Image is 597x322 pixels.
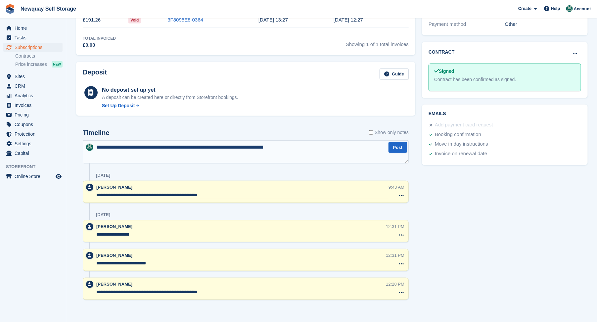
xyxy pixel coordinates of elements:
[96,212,110,217] div: [DATE]
[3,81,63,91] a: menu
[15,61,63,68] a: Price increases NEW
[52,61,63,68] div: NEW
[15,33,54,42] span: Tasks
[3,33,63,42] a: menu
[386,223,404,230] div: 12:31 PM
[3,129,63,139] a: menu
[167,17,203,23] a: 3F8095E8-0364
[96,224,132,229] span: [PERSON_NAME]
[15,110,54,119] span: Pricing
[435,140,488,148] div: Move in day instructions
[96,185,132,190] span: [PERSON_NAME]
[102,94,238,101] p: A deposit can be created here or directly from Storefront bookings.
[386,252,404,258] div: 12:31 PM
[83,69,107,79] h2: Deposit
[3,149,63,158] a: menu
[435,150,487,158] div: Invoice on renewal date
[3,139,63,148] a: menu
[389,142,407,153] button: Post
[551,5,560,12] span: Help
[83,13,128,27] td: £191.26
[380,69,409,79] a: Guide
[386,281,404,287] div: 12:28 PM
[15,149,54,158] span: Capital
[3,91,63,100] a: menu
[369,129,409,136] label: Show only notes
[258,17,288,23] time: 2022-05-10 12:27:31 UTC
[389,184,404,190] div: 9:43 AM
[15,81,54,91] span: CRM
[15,129,54,139] span: Protection
[15,23,54,33] span: Home
[566,5,573,12] img: JON
[434,68,575,75] div: Signed
[96,282,132,287] span: [PERSON_NAME]
[3,120,63,129] a: menu
[15,61,47,68] span: Price increases
[15,53,63,59] a: Contracts
[15,91,54,100] span: Analytics
[3,23,63,33] a: menu
[334,17,363,23] time: 2022-05-09 11:27:20 UTC
[83,129,110,137] h2: Timeline
[429,21,505,28] div: Payment method
[102,102,135,109] div: Set Up Deposit
[429,111,581,116] h2: Emails
[83,35,116,41] div: Total Invoiced
[55,172,63,180] a: Preview store
[102,86,238,94] div: No deposit set up yet
[15,120,54,129] span: Coupons
[15,101,54,110] span: Invoices
[15,139,54,148] span: Settings
[369,129,373,136] input: Show only notes
[96,173,110,178] div: [DATE]
[3,43,63,52] a: menu
[96,253,132,258] span: [PERSON_NAME]
[3,101,63,110] a: menu
[128,17,141,23] span: Void
[435,131,481,139] div: Booking confirmation
[429,49,455,56] h2: Contract
[3,72,63,81] a: menu
[518,5,531,12] span: Create
[5,4,15,14] img: stora-icon-8386f47178a22dfd0bd8f6a31ec36ba5ce8667c1dd55bd0f319d3a0aa187defe.svg
[3,172,63,181] a: menu
[574,6,591,12] span: Account
[435,121,493,129] div: Add payment card request
[15,72,54,81] span: Sites
[434,76,575,83] div: Contract has been confirmed as signed.
[83,41,116,49] div: £0.00
[18,3,79,14] a: Newquay Self Storage
[15,172,54,181] span: Online Store
[15,43,54,52] span: Subscriptions
[3,110,63,119] a: menu
[505,21,581,28] div: Other
[346,35,409,49] span: Showing 1 of 1 total invoices
[86,144,93,151] img: JON
[6,163,66,170] span: Storefront
[102,102,238,109] a: Set Up Deposit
